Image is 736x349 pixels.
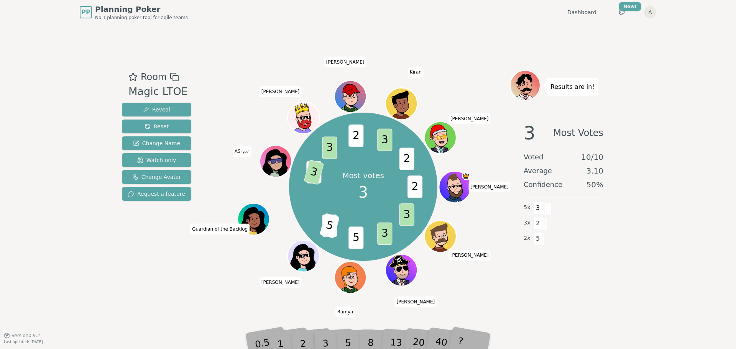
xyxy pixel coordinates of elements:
span: Last updated: [DATE] [4,340,43,344]
span: 3.10 [586,165,603,176]
span: Click to change your name [468,182,511,192]
span: 3 [304,159,324,185]
span: Most Votes [553,124,603,142]
span: Click to change your name [395,296,437,307]
span: Room [141,70,167,84]
span: 3 [524,124,536,142]
span: Watch only [137,156,176,164]
span: Reveal [143,106,170,113]
span: Click to change your name [324,56,366,67]
span: Click to change your name [190,223,250,234]
span: Average [524,165,552,176]
span: 2 [534,217,542,230]
span: Planning Poker [95,4,188,15]
span: Click to change your name [408,67,424,77]
span: 50 % [586,179,603,190]
span: No.1 planning poker tool for agile teams [95,15,188,21]
span: Reset [145,123,169,130]
span: 2 [399,148,414,170]
span: Version 0.9.2 [11,333,40,339]
span: 3 x [524,219,531,227]
button: Click to change your avatar [261,146,291,176]
span: (you) [240,150,250,154]
button: Reveal [122,103,191,116]
span: Click to change your name [233,146,251,157]
button: Change Avatar [122,170,191,184]
span: 3 [377,129,392,151]
span: Click to change your name [260,277,302,288]
button: Change Name [122,136,191,150]
span: 5 x [524,203,531,212]
span: 3 [358,181,368,204]
button: Watch only [122,153,191,167]
span: 2 x [524,234,531,242]
p: Most votes [342,170,384,181]
button: Version0.9.2 [4,333,40,339]
span: Request a feature [128,190,185,198]
span: 5 [348,226,363,249]
button: A [644,6,656,18]
span: Click to change your name [449,250,491,261]
span: 3 [322,137,337,159]
a: Dashboard [567,8,596,16]
span: PP [81,8,90,17]
a: PPPlanning PokerNo.1 planning poker tool for agile teams [80,4,188,21]
span: 3 [377,223,392,245]
span: Change Name [133,139,180,147]
span: Click to change your name [449,113,491,124]
span: 3 [534,202,542,215]
span: Click to change your name [260,86,302,97]
span: Confidence [524,179,562,190]
span: 2 [348,125,363,147]
span: 2 [407,175,422,198]
span: Change Avatar [132,173,181,181]
span: Blake is the host [462,172,470,180]
button: New! [615,5,629,19]
button: Reset [122,120,191,133]
span: 3 [399,203,414,226]
span: Click to change your name [335,306,355,317]
span: Voted [524,152,544,162]
span: 5 [319,213,340,239]
p: Results are in! [550,82,595,92]
button: Add as favourite [128,70,138,84]
span: 10 / 10 [581,152,603,162]
button: Request a feature [122,187,191,201]
span: 5 [534,232,542,245]
div: Magic LTOE [128,84,188,100]
div: New! [619,2,641,11]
